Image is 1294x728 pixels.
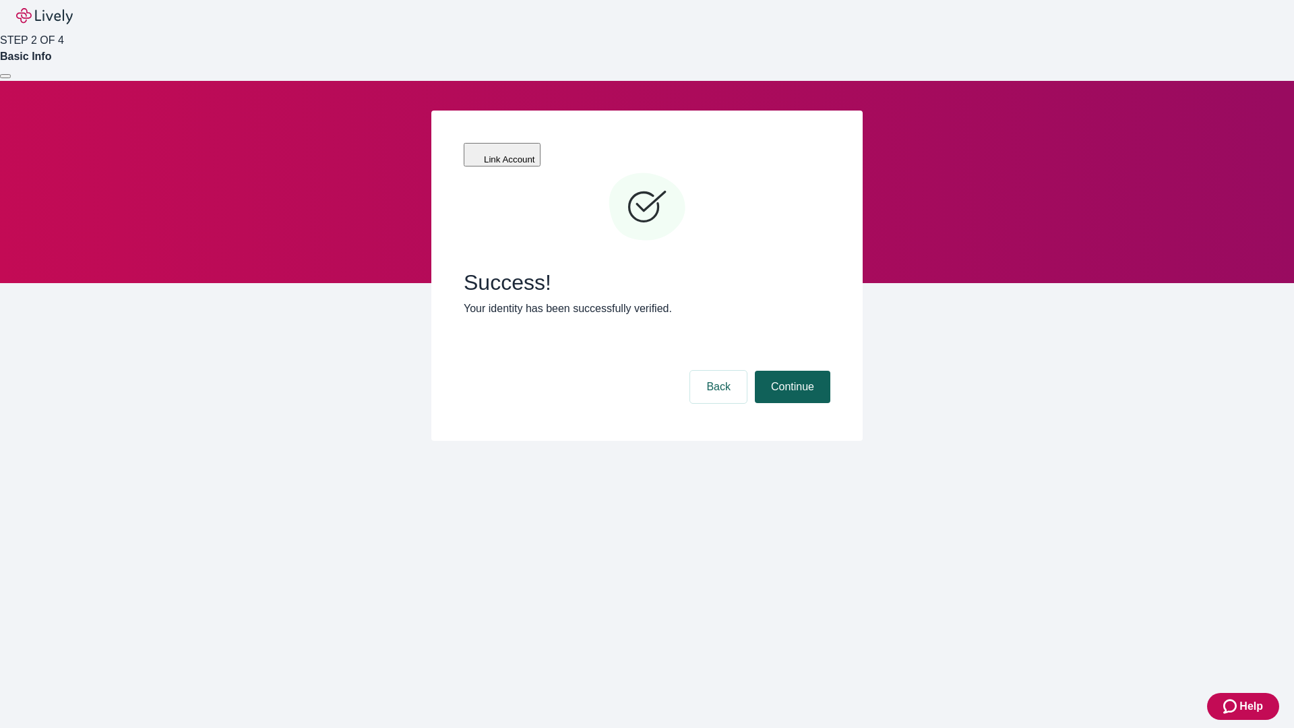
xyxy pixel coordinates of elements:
span: Help [1239,698,1263,715]
button: Zendesk support iconHelp [1207,693,1279,720]
button: Back [690,371,747,403]
button: Continue [755,371,830,403]
img: Lively [16,8,73,24]
svg: Zendesk support icon [1223,698,1239,715]
button: Link Account [464,143,541,166]
p: Your identity has been successfully verified. [464,301,830,317]
svg: Checkmark icon [607,167,687,248]
span: Success! [464,270,830,295]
